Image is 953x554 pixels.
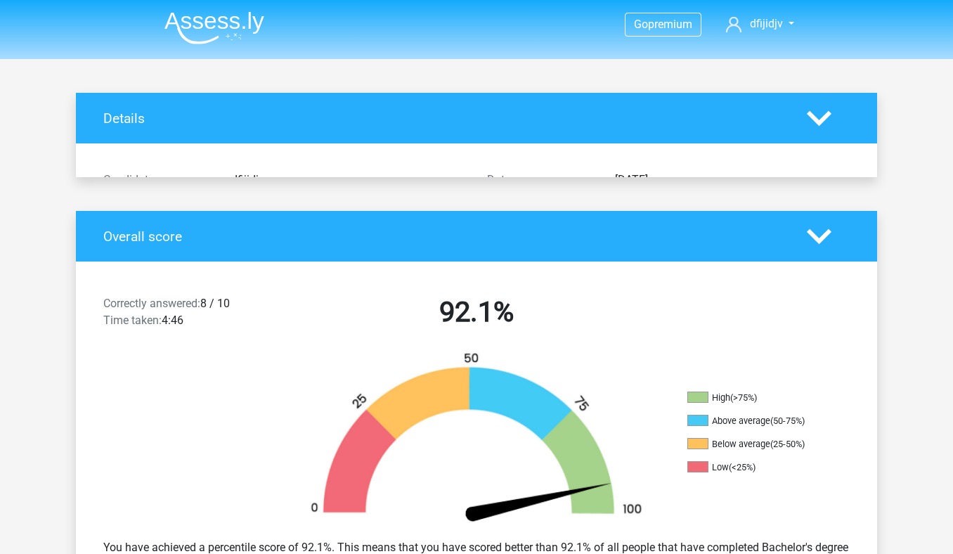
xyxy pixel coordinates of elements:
li: Low [687,461,828,474]
span: premium [648,18,692,31]
span: Go [634,18,648,31]
span: dfijidjv [750,17,783,30]
div: Date [476,172,604,188]
span: Correctly answered: [103,297,200,310]
li: High [687,392,828,404]
img: 92.b67bcff77f7f.png [287,352,666,528]
a: dfijidjv [720,15,800,32]
li: Below average [687,438,828,451]
div: (25-50%) [770,439,805,449]
a: Gopremium [625,15,701,34]
h4: Overall score [103,228,786,245]
div: (<25%) [729,462,756,472]
div: (50-75%) [770,416,805,426]
img: Assessly [164,11,264,44]
h4: Details [103,110,786,127]
span: Time taken: [103,314,162,327]
div: (>75%) [730,392,757,403]
li: Above average [687,415,828,427]
div: 8 / 10 4:46 [93,295,285,335]
div: dfijidjv [221,172,476,188]
div: Candidate name [93,172,221,188]
h2: 92.1% [295,295,658,329]
div: [DATE] [604,172,860,188]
